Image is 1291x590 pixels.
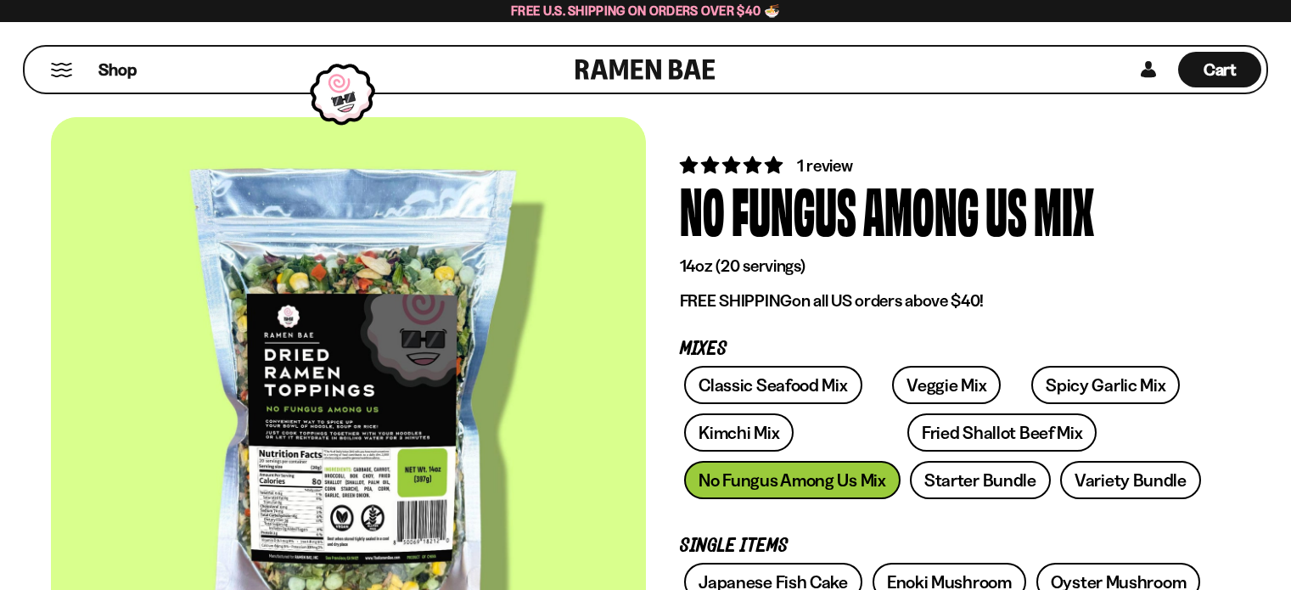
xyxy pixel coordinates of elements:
a: Starter Bundle [910,461,1051,499]
a: Shop [98,52,137,87]
span: Shop [98,59,137,81]
span: Free U.S. Shipping on Orders over $40 🍜 [511,3,780,19]
button: Mobile Menu Trigger [50,63,73,77]
div: Fungus [732,177,856,241]
span: Cart [1204,59,1237,80]
div: Mix [1034,177,1094,241]
span: 5.00 stars [680,155,786,176]
div: Among [863,177,979,241]
a: Veggie Mix [892,366,1001,404]
a: Fried Shallot Beef Mix [907,413,1097,452]
a: Cart [1178,47,1261,93]
p: Single Items [680,538,1206,554]
p: on all US orders above $40! [680,290,1206,312]
p: 14oz (20 servings) [680,256,1206,277]
a: Kimchi Mix [684,413,794,452]
span: 1 review [797,155,853,176]
a: Classic Seafood Mix [684,366,862,404]
div: No [680,177,725,241]
a: Spicy Garlic Mix [1031,366,1180,404]
p: Mixes [680,341,1206,357]
a: Variety Bundle [1060,461,1201,499]
strong: FREE SHIPPING [680,290,792,311]
div: Us [985,177,1027,241]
